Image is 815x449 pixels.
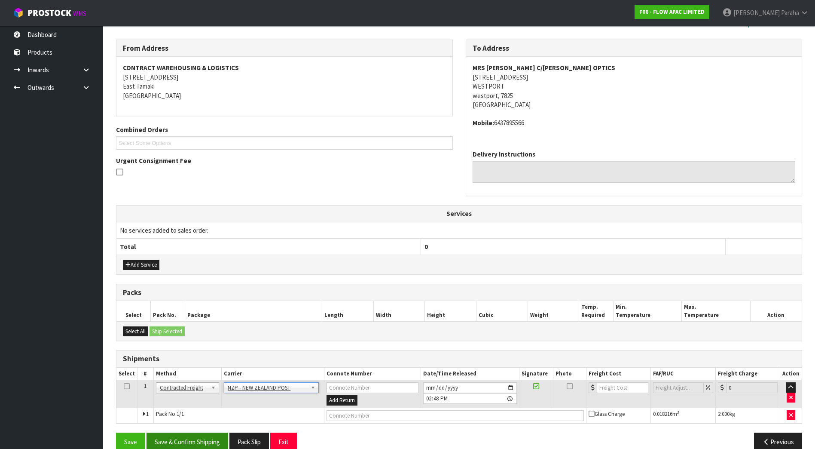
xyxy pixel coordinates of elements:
th: Freight Cost [586,368,650,380]
label: Urgent Consignment Fee [116,156,191,165]
th: Action [780,368,802,380]
input: Connote Number [327,382,418,393]
strong: mobile [473,119,494,127]
h3: Shipments [123,355,795,363]
button: Add Return [327,395,357,406]
td: kg [716,408,780,423]
th: Select [116,301,151,321]
span: 0 [424,243,428,251]
th: Width [373,301,425,321]
th: Action [750,301,802,321]
span: Paraha [781,9,799,17]
h3: Packs [123,289,795,297]
span: Contracted Freight [160,383,208,393]
strong: CONTRACT WAREHOUSING & LOGISTICS [123,64,239,72]
th: Freight Charge [716,368,780,380]
small: WMS [73,9,86,18]
input: Freight Adjustment [653,382,704,393]
img: cube-alt.png [13,7,24,18]
th: Max. Temperature [682,301,751,321]
td: Pack No. [153,408,324,423]
th: Method [153,368,221,380]
span: 2.000 [718,410,730,418]
input: Freight Cost [597,382,648,393]
h3: From Address [123,44,446,52]
strong: MRS [PERSON_NAME] C/[PERSON_NAME] OPTICS [473,64,615,72]
address: [STREET_ADDRESS] WESTPORT westport, 7825 [GEOGRAPHIC_DATA] [473,63,796,109]
th: Pack No. [151,301,185,321]
label: Delivery Instructions [473,150,535,159]
button: Add Service [123,260,159,270]
th: Signature [519,368,553,380]
span: NZP - NEW ZEALAND POST [228,383,307,393]
span: 1 [144,382,147,390]
span: [PERSON_NAME] [733,9,780,17]
th: Temp. Required [579,301,614,321]
th: Height [425,301,476,321]
span: 0.018216 [653,410,672,418]
th: Cubic [476,301,528,321]
td: m [650,408,715,423]
th: Date/Time Released [421,368,519,380]
sup: 3 [677,409,679,415]
span: Glass Charge [589,410,625,418]
a: F06 - FLOW APAC LIMITED [635,5,709,19]
th: FAF/RUC [650,368,715,380]
input: Connote Number [327,410,584,421]
th: Connote Number [324,368,421,380]
th: Services [116,206,802,222]
span: 1/1 [177,410,184,418]
address: [STREET_ADDRESS] East Tamaki [GEOGRAPHIC_DATA] [123,63,446,100]
address: 6437895566 [473,118,796,127]
button: Select All [123,326,148,337]
th: Carrier [222,368,324,380]
button: Ship Selected [150,326,185,337]
td: No services added to sales order. [116,222,802,238]
span: ProStock [27,7,71,18]
th: # [137,368,154,380]
th: Weight [528,301,579,321]
input: Freight Charge [726,382,778,393]
th: Total [116,239,421,255]
span: 1 [146,410,149,418]
th: Photo [553,368,586,380]
label: Combined Orders [116,125,168,134]
th: Length [322,301,374,321]
th: Select [116,368,137,380]
h3: To Address [473,44,796,52]
th: Package [185,301,322,321]
th: Min. Temperature [613,301,682,321]
strong: F06 - FLOW APAC LIMITED [639,8,705,15]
